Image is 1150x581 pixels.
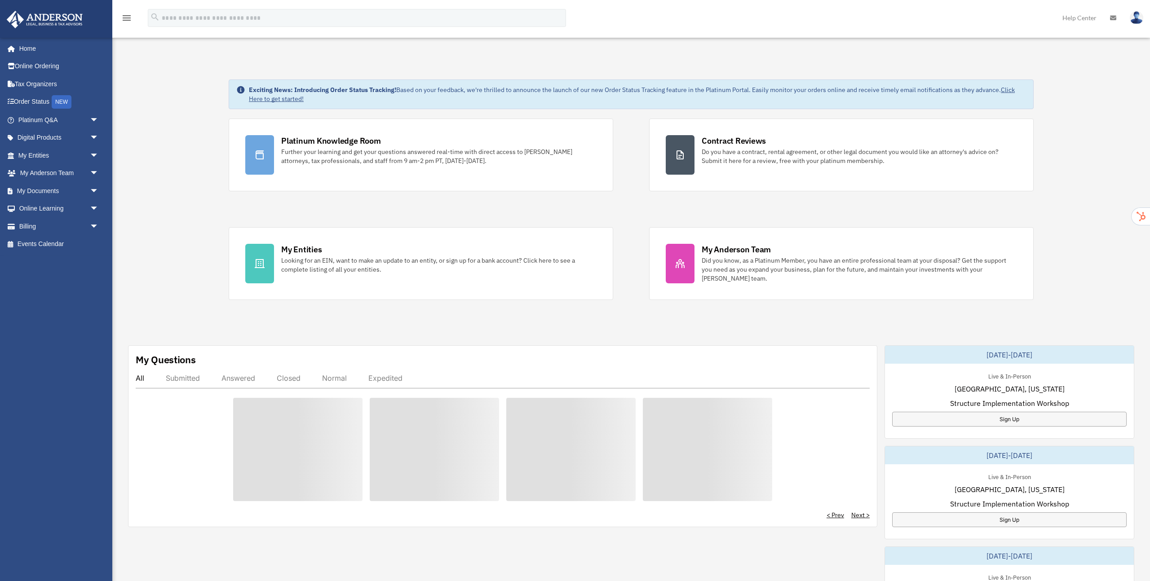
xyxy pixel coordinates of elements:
span: [GEOGRAPHIC_DATA], [US_STATE] [955,484,1065,495]
div: My Anderson Team [702,244,771,255]
img: Anderson Advisors Platinum Portal [4,11,85,28]
a: Next > [851,511,870,519]
div: Contract Reviews [702,135,766,146]
a: My Documentsarrow_drop_down [6,182,112,200]
div: [DATE]-[DATE] [885,446,1134,464]
div: Answered [221,374,255,383]
a: Platinum Q&Aarrow_drop_down [6,111,112,129]
div: Normal [322,374,347,383]
div: NEW [52,95,71,109]
span: arrow_drop_down [90,217,108,236]
div: Did you know, as a Platinum Member, you have an entire professional team at your disposal? Get th... [702,256,1017,283]
a: Tax Organizers [6,75,112,93]
div: Do you have a contract, rental agreement, or other legal document you would like an attorney's ad... [702,147,1017,165]
a: < Prev [827,511,844,519]
span: arrow_drop_down [90,129,108,147]
div: Platinum Knowledge Room [281,135,381,146]
a: Contract Reviews Do you have a contract, rental agreement, or other legal document you would like... [649,119,1034,191]
span: arrow_drop_down [90,182,108,200]
span: arrow_drop_down [90,164,108,183]
a: My Anderson Team Did you know, as a Platinum Member, you have an entire professional team at your... [649,227,1034,300]
img: User Pic [1130,11,1143,24]
span: arrow_drop_down [90,200,108,218]
div: [DATE]-[DATE] [885,547,1134,565]
span: [GEOGRAPHIC_DATA], [US_STATE] [955,383,1065,394]
i: menu [121,13,132,23]
a: Digital Productsarrow_drop_down [6,129,112,147]
strong: Exciting News: Introducing Order Status Tracking! [249,86,396,94]
span: Structure Implementation Workshop [950,398,1069,409]
a: Home [6,40,108,57]
div: All [136,374,144,383]
div: [DATE]-[DATE] [885,346,1134,364]
a: menu [121,16,132,23]
div: Closed [277,374,301,383]
span: Structure Implementation Workshop [950,498,1069,509]
a: Sign Up [892,412,1127,427]
div: Looking for an EIN, want to make an update to an entity, or sign up for a bank account? Click her... [281,256,597,274]
a: Billingarrow_drop_down [6,217,112,235]
div: Based on your feedback, we're thrilled to announce the launch of our new Order Status Tracking fe... [249,85,1026,103]
span: arrow_drop_down [90,146,108,165]
a: My Entities Looking for an EIN, want to make an update to an entity, or sign up for a bank accoun... [229,227,613,300]
a: My Anderson Teamarrow_drop_down [6,164,112,182]
a: Sign Up [892,512,1127,527]
i: search [150,12,160,22]
div: Further your learning and get your questions answered real-time with direct access to [PERSON_NAM... [281,147,597,165]
div: Expedited [368,374,402,383]
div: Live & In-Person [981,371,1038,380]
span: arrow_drop_down [90,111,108,129]
a: My Entitiesarrow_drop_down [6,146,112,164]
div: My Questions [136,353,196,366]
a: Online Ordering [6,57,112,75]
div: Submitted [166,374,200,383]
div: My Entities [281,244,322,255]
a: Order StatusNEW [6,93,112,111]
a: Click Here to get started! [249,86,1015,103]
a: Platinum Knowledge Room Further your learning and get your questions answered real-time with dire... [229,119,613,191]
a: Online Learningarrow_drop_down [6,200,112,218]
div: Live & In-Person [981,471,1038,481]
a: Events Calendar [6,235,112,253]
